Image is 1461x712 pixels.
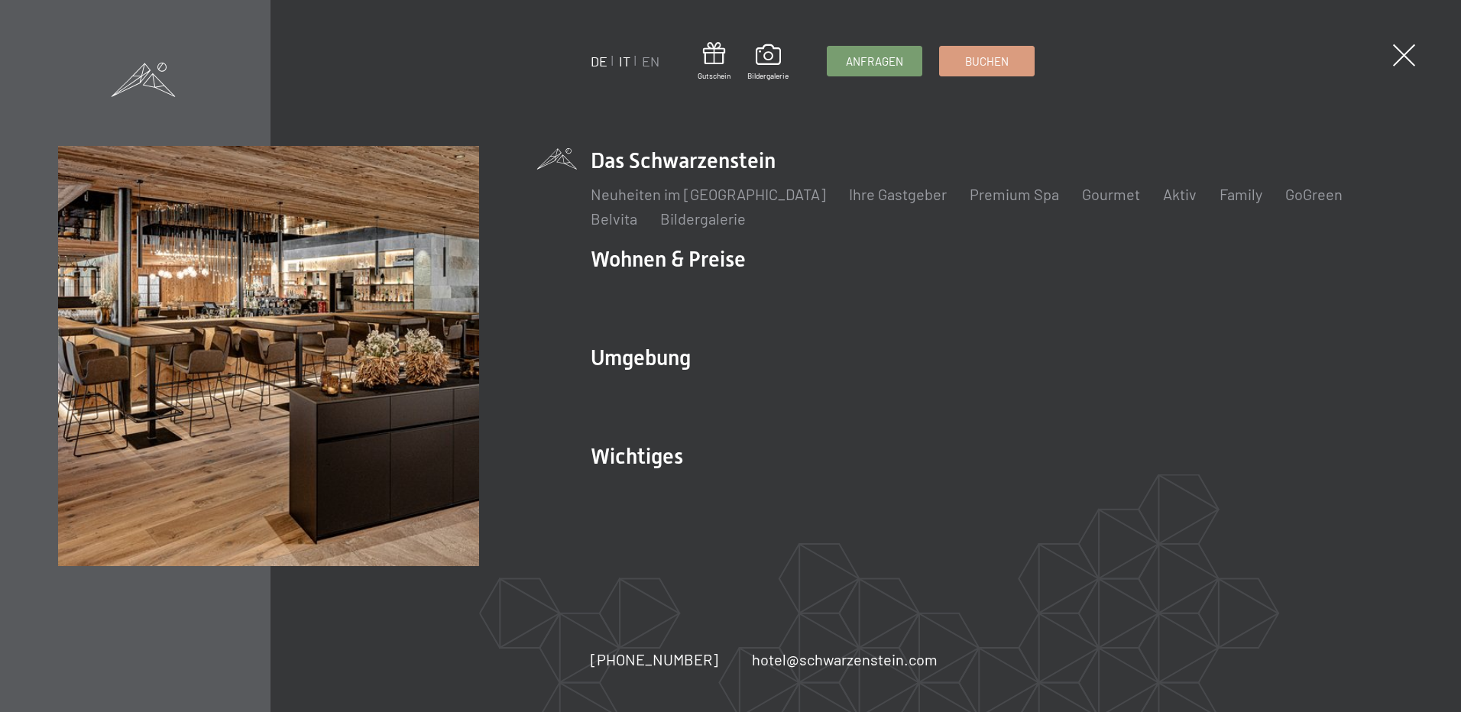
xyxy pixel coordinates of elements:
a: [PHONE_NUMBER] [591,649,718,670]
a: Bildergalerie [747,44,789,81]
span: Gutschein [698,70,730,81]
a: IT [619,53,630,70]
span: Anfragen [846,53,903,70]
a: EN [642,53,659,70]
a: Gutschein [698,42,730,81]
a: Ihre Gastgeber [849,185,947,203]
a: Bildergalerie [660,209,746,228]
a: Anfragen [828,47,922,76]
a: Premium Spa [970,185,1059,203]
span: Bildergalerie [747,70,789,81]
a: DE [591,53,607,70]
span: Buchen [965,53,1009,70]
a: hotel@schwarzenstein.com [752,649,938,670]
a: GoGreen [1285,185,1343,203]
a: Gourmet [1082,185,1140,203]
a: Buchen [940,47,1034,76]
a: Aktiv [1163,185,1197,203]
a: Belvita [591,209,637,228]
a: Family [1220,185,1262,203]
span: [PHONE_NUMBER] [591,650,718,668]
a: Neuheiten im [GEOGRAPHIC_DATA] [591,185,826,203]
